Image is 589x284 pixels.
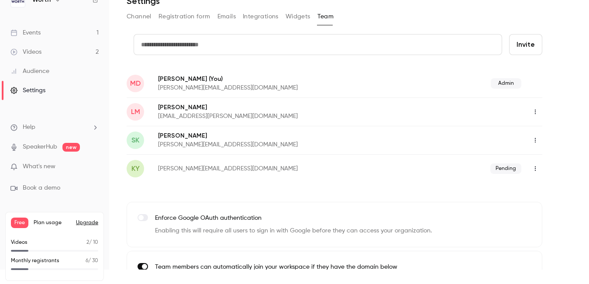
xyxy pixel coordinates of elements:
[10,28,41,37] div: Events
[286,10,310,24] button: Widgets
[155,214,432,223] p: Enforce Google OAuth authentication
[131,135,139,145] span: SK
[207,74,223,83] span: (You)
[158,140,413,149] p: [PERSON_NAME][EMAIL_ADDRESS][DOMAIN_NAME]
[127,10,152,24] button: Channel
[10,86,45,95] div: Settings
[86,239,98,246] p: / 10
[158,74,394,83] p: [PERSON_NAME]
[11,239,28,246] p: Videos
[130,78,141,89] span: MD
[158,103,413,112] p: [PERSON_NAME]
[158,10,210,24] button: Registration form
[217,10,236,24] button: Emails
[11,218,28,228] span: Free
[86,257,98,265] p: / 30
[34,219,71,226] span: Plan usage
[23,142,57,152] a: SpeakerHub
[158,164,394,173] p: [PERSON_NAME][EMAIL_ADDRESS][DOMAIN_NAME]
[23,162,55,171] span: What's new
[158,132,413,140] p: [PERSON_NAME]
[62,143,80,152] span: new
[155,263,397,272] p: Team members can automatically join your workspace if they have the domain below
[23,123,35,132] span: Help
[490,163,521,174] span: Pending
[158,83,394,92] p: [PERSON_NAME][EMAIL_ADDRESS][DOMAIN_NAME]
[86,240,89,245] span: 2
[509,34,542,55] button: Invite
[23,184,60,193] span: Book a demo
[10,67,49,76] div: Audience
[11,257,59,265] p: Monthly registrants
[158,112,413,121] p: [EMAIL_ADDRESS][PERSON_NAME][DOMAIN_NAME]
[76,219,98,226] button: Upgrade
[86,258,88,263] span: 6
[10,48,41,56] div: Videos
[155,226,432,236] p: Enabling this will require all users to sign in with Google before they can access your organizat...
[317,10,334,24] button: Team
[88,163,99,171] iframe: Noticeable Trigger
[131,163,140,174] span: ky
[491,78,521,89] span: Admin
[243,10,279,24] button: Integrations
[10,123,99,132] li: help-dropdown-opener
[131,107,140,117] span: LM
